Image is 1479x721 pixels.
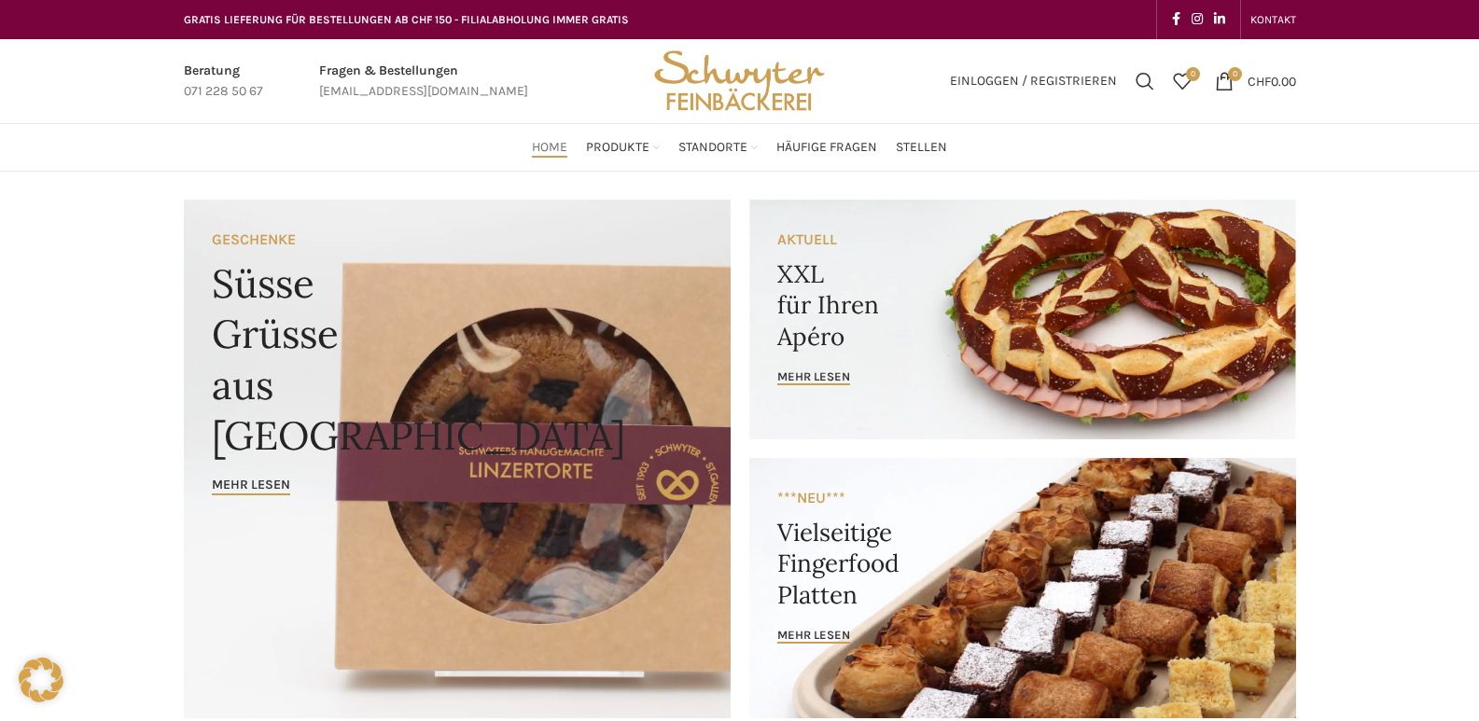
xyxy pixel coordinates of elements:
[184,61,263,103] a: Infobox link
[1250,13,1296,26] span: KONTAKT
[678,129,758,166] a: Standorte
[1126,62,1164,100] a: Suchen
[1206,62,1305,100] a: 0 CHF0.00
[1241,1,1305,38] div: Secondary navigation
[1186,7,1208,33] a: Instagram social link
[532,139,567,157] span: Home
[1164,62,1201,100] a: 0
[1186,67,1200,81] span: 0
[174,129,1305,166] div: Main navigation
[950,75,1117,88] span: Einloggen / Registrieren
[1248,73,1296,89] bdi: 0.00
[941,62,1126,100] a: Einloggen / Registrieren
[1164,62,1201,100] div: Meine Wunschliste
[896,129,947,166] a: Stellen
[586,129,660,166] a: Produkte
[776,129,877,166] a: Häufige Fragen
[532,129,567,166] a: Home
[184,200,731,718] a: Banner link
[896,139,947,157] span: Stellen
[648,39,830,123] img: Bäckerei Schwyter
[749,200,1296,439] a: Banner link
[1250,1,1296,38] a: KONTAKT
[184,13,629,26] span: GRATIS LIEFERUNG FÜR BESTELLUNGEN AB CHF 150 - FILIALABHOLUNG IMMER GRATIS
[648,72,830,88] a: Site logo
[1228,67,1242,81] span: 0
[1166,7,1186,33] a: Facebook social link
[319,61,528,103] a: Infobox link
[776,139,877,157] span: Häufige Fragen
[1208,7,1231,33] a: Linkedin social link
[678,139,747,157] span: Standorte
[1248,73,1271,89] span: CHF
[586,139,649,157] span: Produkte
[749,458,1296,718] a: Banner link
